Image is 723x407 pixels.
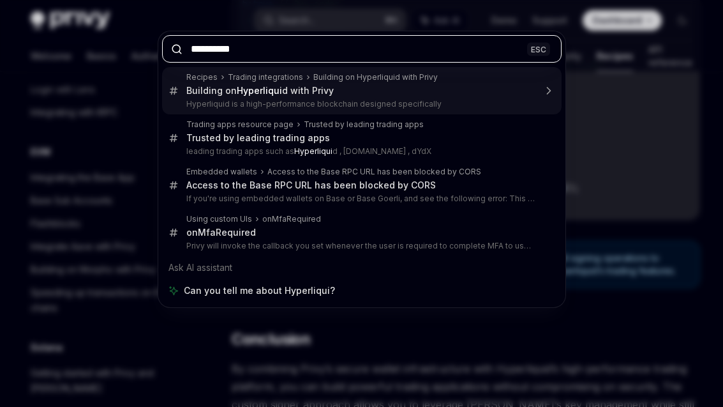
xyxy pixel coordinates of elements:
[228,72,303,82] div: Trading integrations
[186,132,330,144] div: Trusted by leading trading apps
[186,119,294,130] div: Trading apps resource page
[186,180,436,191] div: Access to the Base RPC URL has been blocked by CORS
[237,85,282,96] b: Hyperliqui
[186,146,535,157] p: leading trading apps such as d , [DOMAIN_NAME] , dYdX
[267,167,481,177] div: Access to the Base RPC URL has been blocked by CORS
[186,85,334,96] div: Building on d with Privy
[184,284,335,297] span: Can you tell me about Hyperliqui?
[186,214,252,224] div: Using custom UIs
[262,214,321,224] div: onMfaRequired
[186,99,535,109] p: Hyperliquid is a high-performance blockchain designed specifically
[186,227,256,238] div: onMfaRequired
[186,194,535,204] p: If you're using embedded wallets on Base or Base Goerli, and see the following error: This likely in
[186,72,218,82] div: Recipes
[527,42,550,56] div: ESC
[313,72,438,82] div: Building on Hyperliquid with Privy
[186,241,535,251] p: Privy will invoke the callback you set whenever the user is required to complete MFA to use the emb
[294,146,332,156] b: Hyperliqui
[186,167,257,177] div: Embedded wallets
[162,256,562,279] div: Ask AI assistant
[304,119,424,130] div: Trusted by leading trading apps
